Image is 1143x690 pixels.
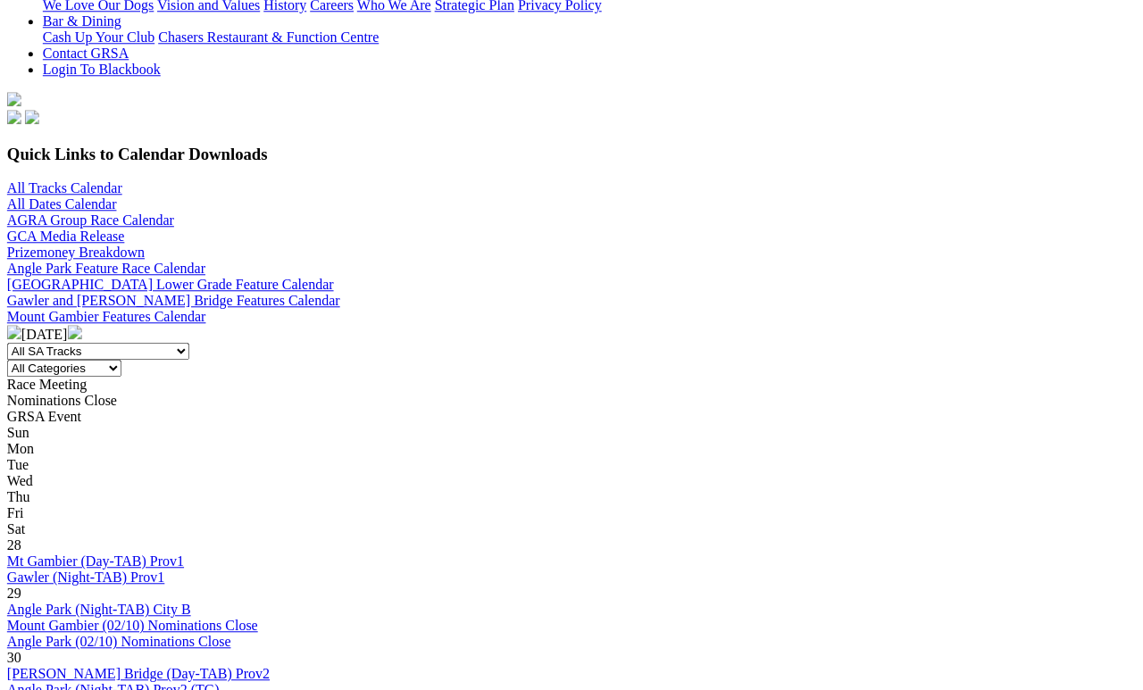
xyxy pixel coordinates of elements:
a: Mount Gambier Features Calendar [7,309,206,324]
img: twitter.svg [25,110,39,124]
span: 28 [7,537,21,553]
a: Login To Blackbook [43,62,161,77]
div: Sun [7,425,1136,441]
div: Nominations Close [7,393,1136,409]
div: Tue [7,457,1136,473]
div: Bar & Dining [43,29,1136,46]
div: Fri [7,505,1136,521]
a: Angle Park (Night-TAB) City B [7,602,191,617]
a: Chasers Restaurant & Function Centre [158,29,379,45]
h3: Quick Links to Calendar Downloads [7,145,1136,164]
a: Angle Park (02/10) Nominations Close [7,634,231,649]
a: Mt Gambier (Day-TAB) Prov1 [7,553,184,569]
div: Race Meeting [7,377,1136,393]
a: Gawler (Night-TAB) Prov1 [7,569,164,585]
a: Bar & Dining [43,13,121,29]
a: Angle Park Feature Race Calendar [7,261,205,276]
img: chevron-left-pager-white.svg [7,325,21,339]
img: chevron-right-pager-white.svg [68,325,82,339]
a: [PERSON_NAME] Bridge (Day-TAB) Prov2 [7,666,270,681]
div: GRSA Event [7,409,1136,425]
span: 30 [7,650,21,665]
div: Mon [7,441,1136,457]
a: GCA Media Release [7,229,125,244]
a: Prizemoney Breakdown [7,245,145,260]
div: [DATE] [7,325,1136,343]
div: Thu [7,489,1136,505]
a: Cash Up Your Club [43,29,154,45]
a: Gawler and [PERSON_NAME] Bridge Features Calendar [7,293,340,308]
div: Wed [7,473,1136,489]
img: facebook.svg [7,110,21,124]
a: Mount Gambier (02/10) Nominations Close [7,618,258,633]
div: Sat [7,521,1136,537]
a: [GEOGRAPHIC_DATA] Lower Grade Feature Calendar [7,277,334,292]
a: AGRA Group Race Calendar [7,212,174,228]
a: All Tracks Calendar [7,180,122,195]
a: Contact GRSA [43,46,129,61]
img: logo-grsa-white.png [7,92,21,106]
a: All Dates Calendar [7,196,117,212]
span: 29 [7,586,21,601]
